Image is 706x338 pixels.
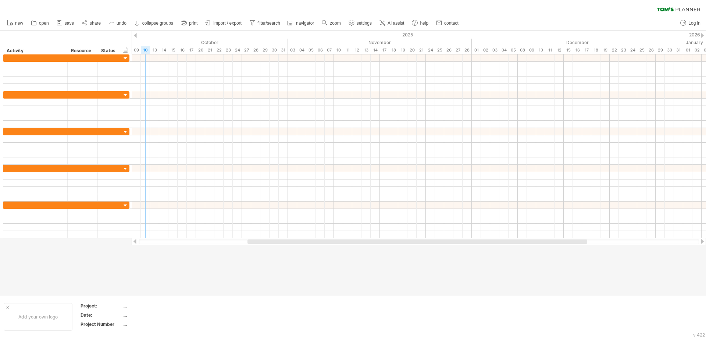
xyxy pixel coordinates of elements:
[81,303,121,309] div: Project:
[380,46,389,54] div: Monday, 17 November 2025
[247,18,282,28] a: filter/search
[361,46,371,54] div: Thursday, 13 November 2025
[693,332,705,338] div: v 422
[472,46,481,54] div: Monday, 1 December 2025
[315,46,325,54] div: Thursday, 6 November 2025
[132,46,141,54] div: Thursday, 9 October 2025
[233,46,242,54] div: Friday, 24 October 2025
[65,21,74,26] span: save
[600,46,610,54] div: Friday, 19 December 2025
[306,46,315,54] div: Wednesday, 5 November 2025
[242,46,251,54] div: Monday, 27 October 2025
[410,18,431,28] a: help
[141,46,150,54] div: Friday, 10 October 2025
[591,46,600,54] div: Thursday, 18 December 2025
[444,46,453,54] div: Wednesday, 26 November 2025
[407,46,417,54] div: Thursday, 20 November 2025
[251,46,260,54] div: Tuesday, 28 October 2025
[499,46,509,54] div: Thursday, 4 December 2025
[29,18,51,28] a: open
[178,46,187,54] div: Thursday, 16 October 2025
[656,46,665,54] div: Monday, 29 December 2025
[122,303,184,309] div: ....
[107,18,129,28] a: undo
[168,46,178,54] div: Wednesday, 15 October 2025
[509,46,518,54] div: Friday, 5 December 2025
[7,47,63,54] div: Activity
[692,46,702,54] div: Friday, 2 January 2026
[39,21,49,26] span: open
[288,39,472,46] div: November 2025
[203,18,244,28] a: import / export
[463,46,472,54] div: Friday, 28 November 2025
[260,46,270,54] div: Wednesday, 29 October 2025
[286,18,316,28] a: navigator
[343,46,352,54] div: Tuesday, 11 November 2025
[628,46,637,54] div: Wednesday, 24 December 2025
[55,18,76,28] a: save
[81,312,121,318] div: Date:
[288,46,297,54] div: Monday, 3 November 2025
[352,46,361,54] div: Wednesday, 12 November 2025
[481,46,490,54] div: Tuesday, 2 December 2025
[117,21,126,26] span: undo
[388,21,404,26] span: AI assist
[189,21,197,26] span: print
[296,21,314,26] span: navigator
[545,46,555,54] div: Thursday, 11 December 2025
[555,46,564,54] div: Friday, 12 December 2025
[453,46,463,54] div: Thursday, 27 November 2025
[378,18,406,28] a: AI assist
[334,46,343,54] div: Monday, 10 November 2025
[536,46,545,54] div: Wednesday, 10 December 2025
[257,21,280,26] span: filter/search
[347,18,374,28] a: settings
[371,46,380,54] div: Friday, 14 November 2025
[179,18,200,28] a: print
[330,21,340,26] span: zoom
[132,18,175,28] a: collapse groups
[573,46,582,54] div: Tuesday, 16 December 2025
[683,46,692,54] div: Thursday, 1 January 2026
[490,46,499,54] div: Wednesday, 3 December 2025
[444,21,459,26] span: contact
[325,46,334,54] div: Friday, 7 November 2025
[398,46,407,54] div: Wednesday, 19 November 2025
[196,46,205,54] div: Monday, 20 October 2025
[270,46,279,54] div: Thursday, 30 October 2025
[101,47,117,54] div: Status
[71,47,93,54] div: Resource
[279,46,288,54] div: Friday, 31 October 2025
[81,321,121,327] div: Project Number
[564,46,573,54] div: Monday, 15 December 2025
[582,46,591,54] div: Wednesday, 17 December 2025
[665,46,674,54] div: Tuesday, 30 December 2025
[674,46,683,54] div: Wednesday, 31 December 2025
[527,46,536,54] div: Tuesday, 9 December 2025
[90,21,101,26] span: share
[122,321,184,327] div: ....
[688,21,700,26] span: Log in
[224,46,233,54] div: Thursday, 23 October 2025
[472,39,683,46] div: December 2025
[214,46,224,54] div: Wednesday, 22 October 2025
[646,46,656,54] div: Friday, 26 December 2025
[297,46,306,54] div: Tuesday, 4 November 2025
[320,18,343,28] a: zoom
[417,46,426,54] div: Friday, 21 November 2025
[159,46,168,54] div: Tuesday, 14 October 2025
[76,39,288,46] div: October 2025
[357,21,372,26] span: settings
[518,46,527,54] div: Monday, 8 December 2025
[619,46,628,54] div: Tuesday, 23 December 2025
[122,312,184,318] div: ....
[142,21,173,26] strong: collapse groups
[426,46,435,54] div: Monday, 24 November 2025
[205,46,214,54] div: Tuesday, 21 October 2025
[420,21,428,26] span: help
[80,18,103,28] a: share
[15,21,23,26] span: new
[435,46,444,54] div: Tuesday, 25 November 2025
[187,46,196,54] div: Friday, 17 October 2025
[610,46,619,54] div: Monday, 22 December 2025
